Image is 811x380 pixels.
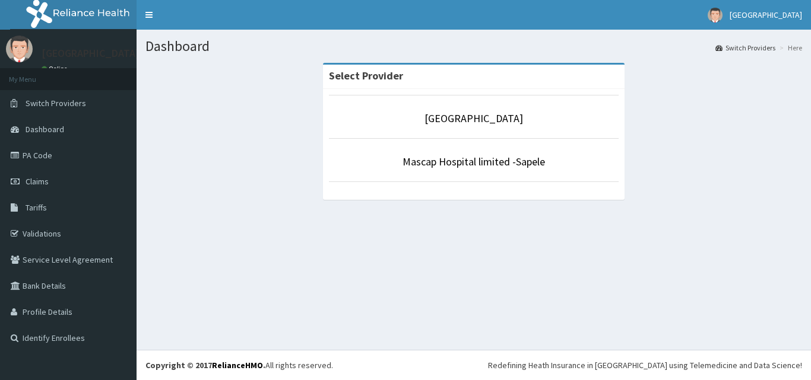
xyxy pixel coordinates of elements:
[730,9,802,20] span: [GEOGRAPHIC_DATA]
[26,124,64,135] span: Dashboard
[145,360,265,371] strong: Copyright © 2017 .
[42,65,70,73] a: Online
[488,359,802,371] div: Redefining Heath Insurance in [GEOGRAPHIC_DATA] using Telemedicine and Data Science!
[403,155,545,168] a: Mascap Hospital limited -Sapele
[26,98,86,108] span: Switch Providers
[26,202,47,213] span: Tariffs
[6,36,33,62] img: User Image
[715,43,775,53] a: Switch Providers
[42,48,140,59] p: [GEOGRAPHIC_DATA]
[424,111,523,125] a: [GEOGRAPHIC_DATA]
[777,43,802,53] li: Here
[212,360,263,371] a: RelianceHMO
[708,8,723,23] img: User Image
[329,69,403,82] strong: Select Provider
[145,39,802,54] h1: Dashboard
[26,176,49,187] span: Claims
[137,350,811,380] footer: All rights reserved.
